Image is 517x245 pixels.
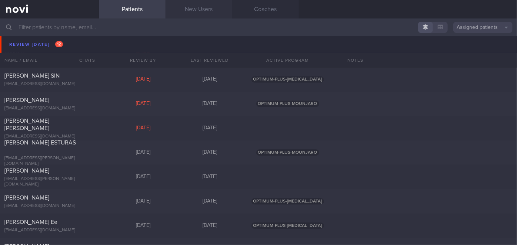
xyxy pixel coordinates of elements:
div: [DATE] [110,222,177,229]
span: [PERSON_NAME] [4,168,49,174]
button: Assigned patients [453,22,513,33]
span: OPTIMUM-PLUS-[MEDICAL_DATA] [251,76,324,82]
div: [EMAIL_ADDRESS][DOMAIN_NAME] [4,57,94,62]
div: [EMAIL_ADDRESS][DOMAIN_NAME] [4,106,94,111]
div: [EMAIL_ADDRESS][PERSON_NAME][DOMAIN_NAME] [4,176,94,187]
div: [DATE] [177,222,243,229]
div: [EMAIL_ADDRESS][DOMAIN_NAME] [4,81,94,87]
div: [DATE] [110,149,177,156]
div: [EMAIL_ADDRESS][DOMAIN_NAME] [4,228,94,233]
span: [PERSON_NAME] [PERSON_NAME] [4,118,49,131]
span: OPTIMUM-PLUS-MOUNJARO [256,149,319,156]
div: [DATE] [110,174,177,180]
span: OPTIMUM-PLUS-[MEDICAL_DATA] [251,198,324,204]
span: [PERSON_NAME] SIN [4,73,60,79]
div: [EMAIL_ADDRESS][DOMAIN_NAME] [4,134,94,139]
div: [DATE] [110,76,177,83]
div: – [177,52,243,58]
span: [PERSON_NAME] [4,97,49,103]
div: [DATE] [110,101,177,107]
span: [PERSON_NAME] [4,195,49,201]
div: [DATE] [177,101,243,107]
span: Sharon1 [4,48,24,54]
span: OPTIMUM-PLUS-[MEDICAL_DATA] [251,222,324,229]
div: [DATE] [177,198,243,205]
div: [DATE] [110,125,177,132]
span: OPTIMUM-PLUS-MOUNJARO [256,101,319,107]
span: [PERSON_NAME] ESTURAS [4,140,76,146]
div: [DATE] [177,149,243,156]
span: [PERSON_NAME] Ee [4,219,57,225]
div: [DATE] [110,52,177,58]
div: [DATE] [177,174,243,180]
div: [EMAIL_ADDRESS][DOMAIN_NAME] [4,203,94,209]
div: [DATE] [177,76,243,83]
div: [DATE] [110,198,177,205]
div: [EMAIL_ADDRESS][PERSON_NAME][DOMAIN_NAME] [4,156,94,167]
div: [DATE] [177,125,243,132]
